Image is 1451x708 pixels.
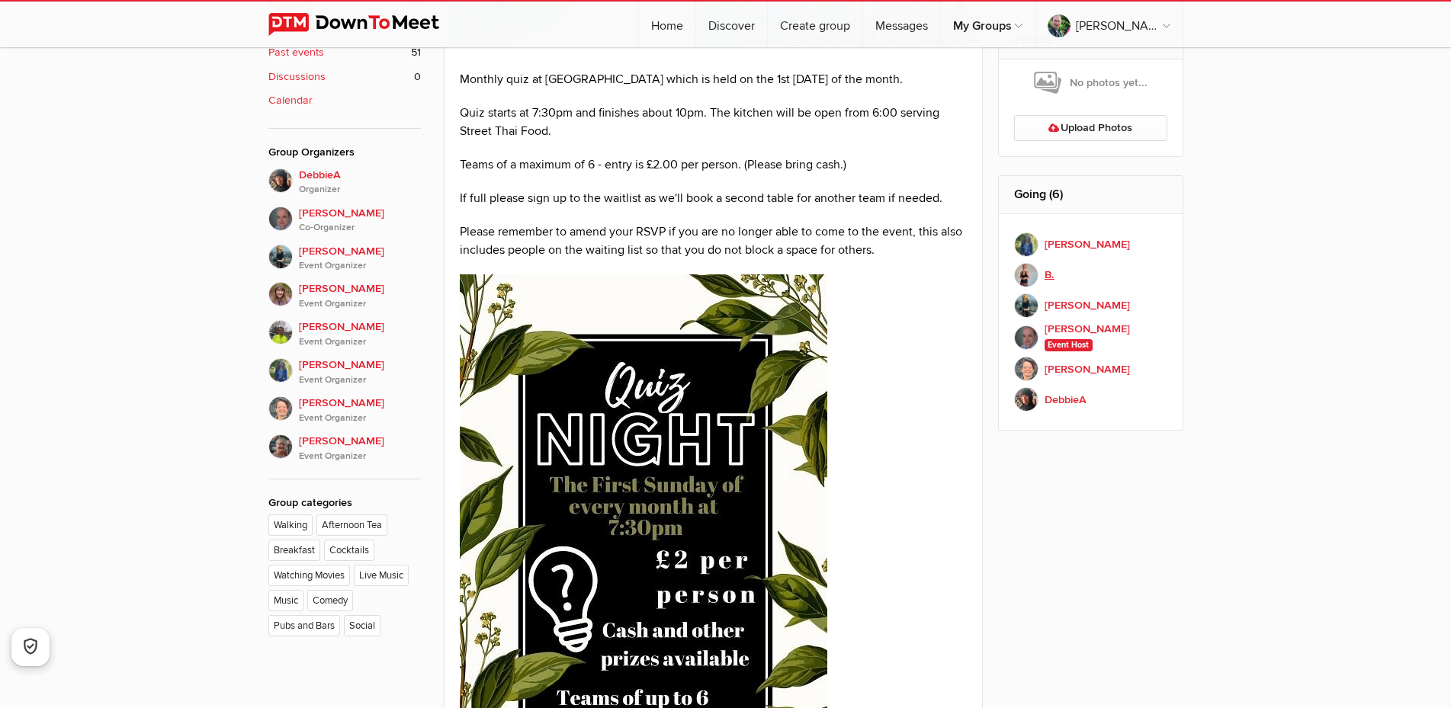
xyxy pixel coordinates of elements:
img: Debbie K [1014,232,1038,257]
a: My Groups [941,2,1035,47]
p: Teams of a maximum of 6 - entry is £2.00 per person. (Please bring cash.) [460,155,968,174]
p: Quiz starts at 7:30pm and finishes about 10pm. The kitchen will be open from 6:00 serving Street ... [460,104,968,140]
div: Group Organizers [268,144,421,161]
a: Home [639,2,695,47]
span: [PERSON_NAME] [299,205,421,235]
a: Messages [863,2,940,47]
a: B. [1014,260,1167,290]
b: [PERSON_NAME] [1045,361,1130,378]
img: Louise [1014,293,1038,318]
img: B. [1014,263,1038,287]
b: DebbieA [1045,392,1087,408]
a: [PERSON_NAME] [1014,354,1167,384]
img: Adam Lea [268,320,293,344]
span: [PERSON_NAME] [299,243,421,274]
a: [PERSON_NAME]Event Organizer [268,273,421,311]
a: [PERSON_NAME] [1014,229,1167,260]
a: Upload Photos [1014,115,1167,141]
b: B. [1045,267,1055,284]
i: Co-Organizer [299,221,421,235]
i: Event Organizer [299,450,421,463]
i: Event Organizer [299,259,421,273]
span: 51 [411,44,421,61]
span: 0 [414,69,421,85]
a: [PERSON_NAME]Event Organizer [268,349,421,387]
div: Group categories [268,495,421,511]
a: Discover [696,2,767,47]
p: Please remember to amend your RSVP if you are no longer able to come to the event, this also incl... [460,223,968,259]
b: Calendar [268,92,313,109]
span: DebbieA [299,167,421,197]
a: [PERSON_NAME]Event Organizer [268,425,421,463]
a: Discussions 0 [268,69,421,85]
img: DownToMeet [268,13,463,36]
a: [PERSON_NAME]Co-Organizer [268,197,421,235]
img: Ann van [268,434,293,459]
img: Debbie K [268,358,293,383]
i: Event Organizer [299,412,421,425]
img: DebbieA [1014,387,1038,412]
i: Event Organizer [299,373,421,387]
b: [PERSON_NAME] [1045,236,1130,253]
a: [PERSON_NAME]Event Organizer [268,387,421,425]
a: Calendar [268,92,421,109]
a: [PERSON_NAME] [1035,2,1183,47]
b: [PERSON_NAME] [1045,321,1130,338]
span: [PERSON_NAME] [299,357,421,387]
b: Past events [268,44,324,61]
img: Adrian [1014,325,1038,350]
span: [PERSON_NAME] [299,433,421,463]
p: Monthly quiz at [GEOGRAPHIC_DATA] which is held on the 1st [DATE] of the month. [460,70,968,88]
img: Adrian [268,207,293,231]
img: Louise [268,245,293,269]
a: DebbieAOrganizer [268,168,421,197]
a: DebbieA [1014,384,1167,415]
a: [PERSON_NAME] Event Host [1014,321,1167,354]
a: Past events 51 [268,44,421,61]
span: [PERSON_NAME] [299,280,421,311]
b: [PERSON_NAME] [1045,297,1130,314]
a: [PERSON_NAME]Event Organizer [268,235,421,274]
img: DebbieA [268,168,293,193]
a: Create group [768,2,862,47]
img: Lou Phillips [1014,357,1038,381]
i: Event Organizer [299,335,421,349]
span: [PERSON_NAME] [299,319,421,349]
img: Lou Phillips [268,396,293,421]
span: Event Host [1045,339,1093,351]
span: No photos yet... [1034,70,1148,96]
a: [PERSON_NAME] [1014,290,1167,321]
p: If full please sign up to the waitlist as we'll book a second table for another team if needed. [460,189,968,207]
b: Discussions [268,69,326,85]
img: Helen D [268,282,293,306]
i: Event Organizer [299,297,421,311]
h2: Going (6) [1014,176,1167,213]
i: Organizer [299,183,421,197]
a: [PERSON_NAME]Event Organizer [268,311,421,349]
span: [PERSON_NAME] [299,395,421,425]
